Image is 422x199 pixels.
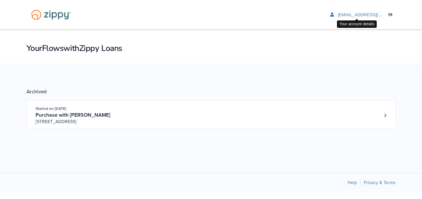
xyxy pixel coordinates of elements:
span: makasmith1996@gmail.com [338,12,412,17]
div: Your account details [337,20,377,28]
a: Loan number 4053201 [381,111,390,120]
span: Started on [DATE] [36,106,66,111]
a: edit profile [330,12,412,19]
a: Privacy & Terms [364,180,395,185]
h1: Your Flows with Zippy Loans [27,43,396,54]
div: Archived [27,88,396,95]
span: [STREET_ADDRESS] [36,119,134,125]
a: Help [348,180,357,185]
span: Purchase with [PERSON_NAME] [36,112,110,118]
a: Log out [388,12,395,19]
img: Logo [27,6,75,23]
a: Open loan 4053201 [27,100,396,129]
